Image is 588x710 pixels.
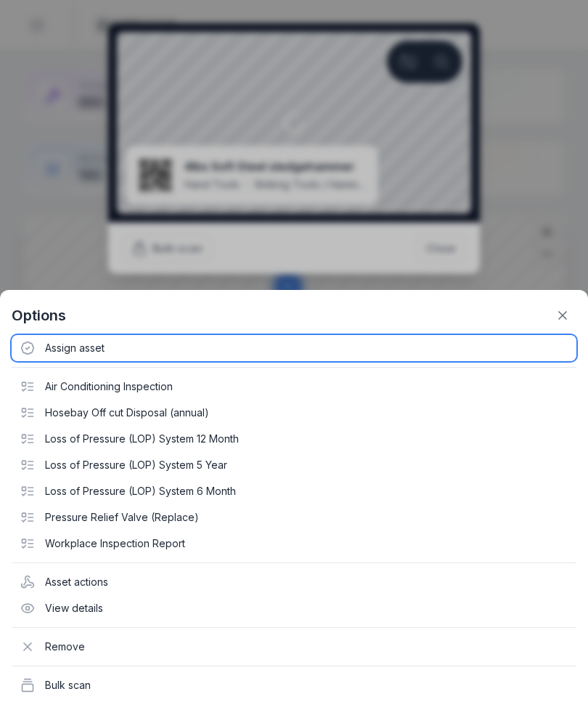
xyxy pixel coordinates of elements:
[12,504,576,531] div: Pressure Relief Valve (Replace)
[12,672,576,698] div: Bulk scan
[12,595,576,621] div: View details
[12,374,576,400] div: Air Conditioning Inspection
[12,305,66,326] strong: Options
[12,531,576,557] div: Workplace Inspection Report
[12,400,576,426] div: Hosebay Off cut Disposal (annual)
[12,335,576,361] div: Assign asset
[12,452,576,478] div: Loss of Pressure (LOP) System 5 Year
[12,478,576,504] div: Loss of Pressure (LOP) System 6 Month
[12,634,576,660] div: Remove
[12,569,576,595] div: Asset actions
[12,426,576,452] div: Loss of Pressure (LOP) System 12 Month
